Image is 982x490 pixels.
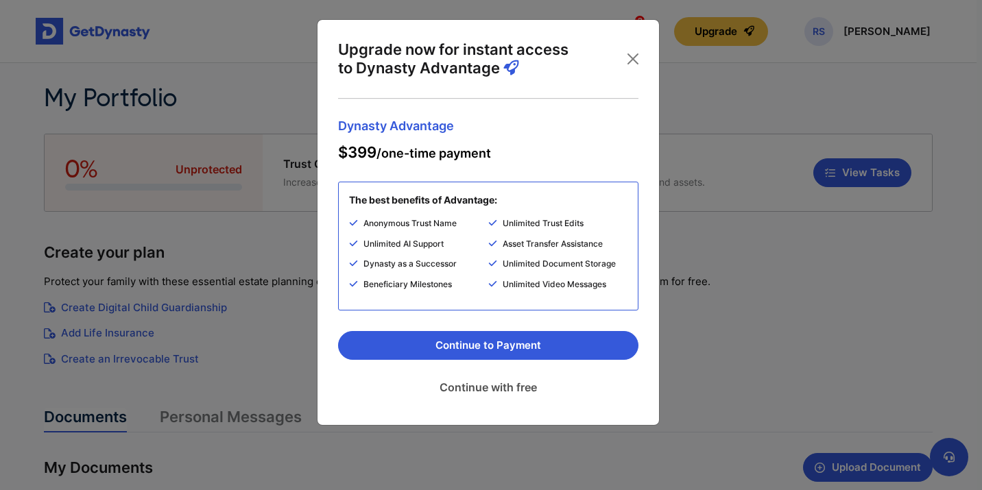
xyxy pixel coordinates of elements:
[349,217,488,237] li: Anonymous Trust Name
[338,120,638,133] span: Dynasty Advantage
[622,48,644,70] button: Close
[338,143,491,161] span: /one-time payment
[488,278,627,299] li: Unlimited Video Messages
[338,40,578,77] p: Upgrade now for instant access to Dynasty Advantage
[349,237,488,258] li: Unlimited AI Support
[349,193,497,207] p: The best benefits of Advantage:
[488,217,627,237] li: Unlimited Trust Edits
[338,143,376,161] span: $399
[488,257,627,278] li: Unlimited Document Storage
[349,278,488,299] li: Beneficiary Milestones
[349,257,488,278] li: Dynasty as a Successor
[338,331,638,360] button: Continue to Payment
[488,237,627,258] li: Asset Transfer Assistance
[338,370,638,404] a: Continue with free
